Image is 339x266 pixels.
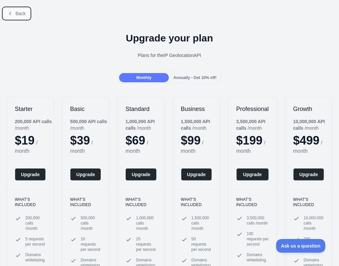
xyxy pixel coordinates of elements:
[247,252,269,263] span: Domains whitelisting
[81,236,101,252] span: 10 requests per second
[25,252,46,263] span: Domains whitelisting
[192,236,212,252] span: 50 requests per second
[25,236,46,247] span: 5 requests per second
[247,231,269,247] span: 100 requests per second
[276,239,326,253] iframe: Toggle Customer Support
[304,236,324,252] span: 200 requests per second
[136,236,156,252] span: 25 requests per second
